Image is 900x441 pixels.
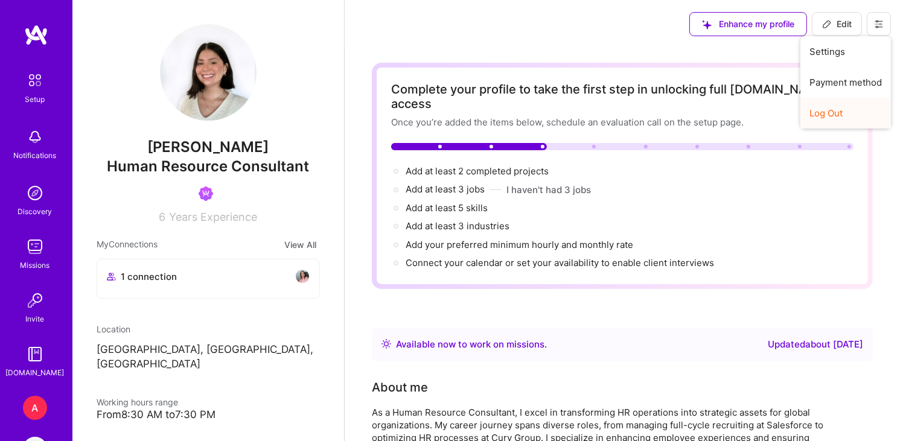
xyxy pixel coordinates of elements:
div: Once you’re added the items below, schedule an evaluation call on the setup page. [391,116,854,128]
div: Notifications [14,149,57,162]
span: Add at least 3 industries [406,220,509,232]
button: View All [281,238,320,252]
span: Working hours range [97,397,178,407]
span: Edit [822,18,852,30]
span: Connect your calendar or set your availability to enable client interviews [406,257,714,268]
img: setup [22,68,48,93]
div: From 8:30 AM to 7:30 PM [97,408,320,421]
button: Edit [812,12,862,36]
span: [PERSON_NAME] [97,138,320,156]
img: Invite [23,288,47,313]
div: Discovery [18,205,53,218]
span: 6 [159,211,166,223]
img: Availability [381,339,391,349]
div: Updated about [DATE] [768,337,863,352]
p: [GEOGRAPHIC_DATA], [GEOGRAPHIC_DATA], [GEOGRAPHIC_DATA] [97,343,320,372]
div: A [23,396,47,420]
i: icon Collaborator [107,272,116,281]
span: Add at least 2 completed projects [406,165,549,177]
div: Complete your profile to take the first step in unlocking full [DOMAIN_NAME] access [391,82,854,111]
button: Payment method [800,67,891,98]
img: bell [23,125,47,149]
button: Log Out [800,98,891,128]
div: Location [97,323,320,335]
span: Add at least 3 jobs [406,183,485,195]
span: Add your preferred minimum hourly and monthly rate [406,239,633,250]
span: Add at least 5 skills [406,202,488,214]
img: discovery [23,181,47,205]
button: I haven't had 3 jobs [506,183,591,196]
img: logo [24,24,48,46]
span: Human Resource Consultant [107,157,310,175]
div: [DOMAIN_NAME] [6,366,65,379]
div: Setup [25,93,45,106]
i: icon SuggestedTeams [702,20,712,30]
div: Available now to work on missions . [396,337,547,352]
a: A [20,396,50,420]
span: 1 connection [121,270,177,283]
div: Missions [21,259,50,271]
button: 1 connectionavatar [97,259,320,299]
img: avatar [295,269,310,284]
span: My Connections [97,238,158,252]
span: Years Experience [170,211,258,223]
div: About me [372,378,428,396]
span: Enhance my profile [702,18,794,30]
button: Settings [800,36,891,67]
div: Invite [26,313,45,325]
img: Been on Mission [199,186,213,201]
img: User Avatar [160,24,257,121]
img: teamwork [23,235,47,259]
img: guide book [23,342,47,366]
button: Enhance my profile [689,12,807,36]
